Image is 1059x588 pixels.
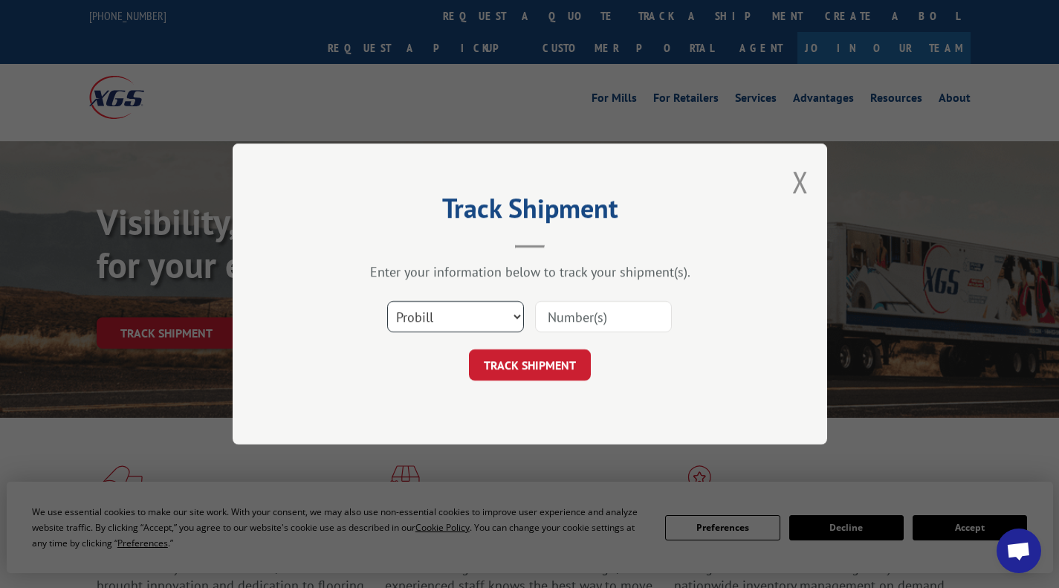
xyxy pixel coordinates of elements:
[307,198,753,226] h2: Track Shipment
[792,162,809,201] button: Close modal
[307,263,753,280] div: Enter your information below to track your shipment(s).
[535,301,672,332] input: Number(s)
[997,529,1041,573] div: Open chat
[469,349,591,381] button: TRACK SHIPMENT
